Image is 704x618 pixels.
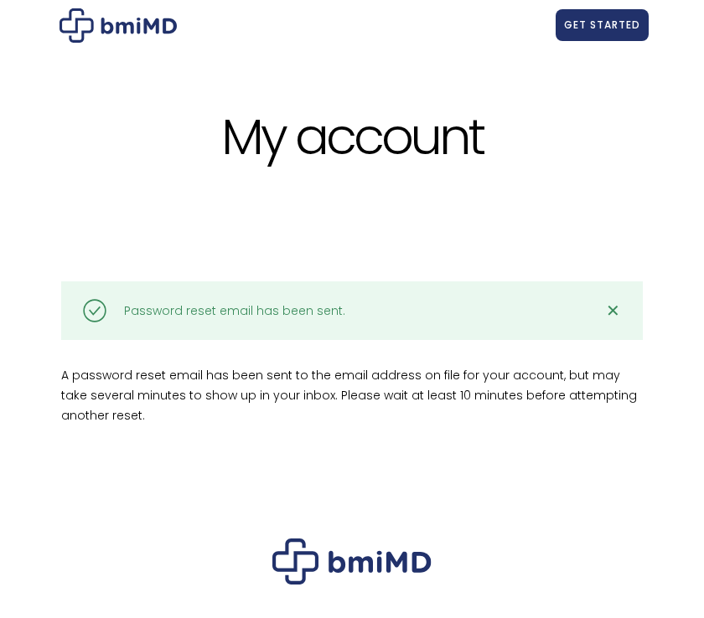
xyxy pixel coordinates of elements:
[556,9,649,41] a: GET STARTED
[272,538,432,585] img: Brand Logo
[60,8,177,43] img: My account
[124,301,345,321] div: Password reset email has been sent.
[606,301,620,321] span: ✕
[597,294,630,327] a: ✕
[61,365,643,425] p: A password reset email has been sent to the email address on file for your account, but may take ...
[55,110,649,164] h1: My account
[564,18,640,32] span: GET STARTED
